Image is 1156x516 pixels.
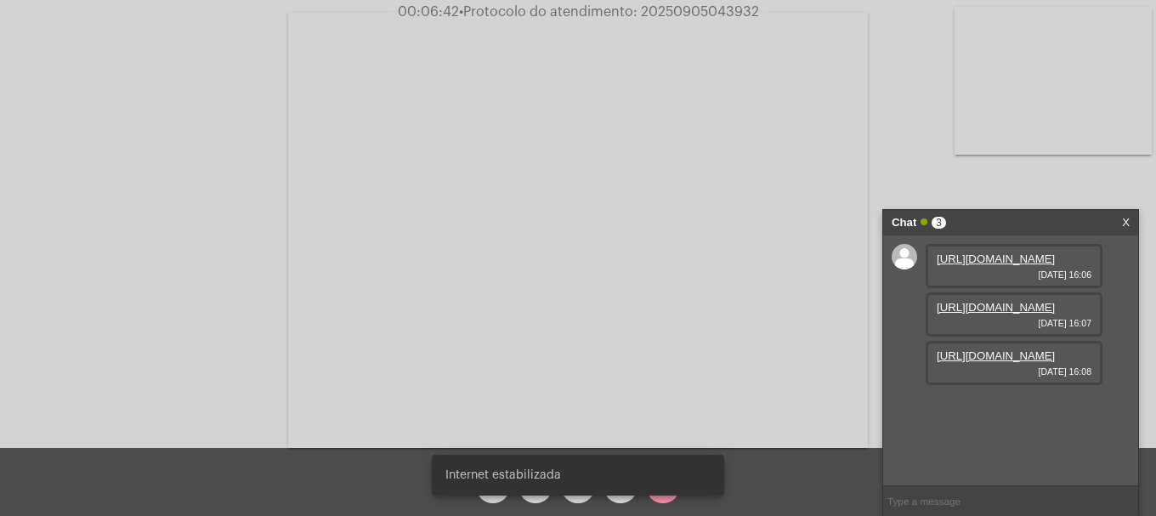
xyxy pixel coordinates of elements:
a: [URL][DOMAIN_NAME] [937,252,1055,265]
span: 00:06:42 [398,5,459,19]
a: [URL][DOMAIN_NAME] [937,349,1055,362]
span: 3 [932,217,946,229]
span: [DATE] 16:07 [937,318,1091,328]
a: X [1122,210,1130,235]
span: [DATE] 16:08 [937,366,1091,377]
input: Type a message [883,486,1138,516]
span: [DATE] 16:06 [937,269,1091,280]
span: Internet estabilizada [445,467,561,484]
span: • [459,5,463,19]
span: Protocolo do atendimento: 20250905043932 [459,5,759,19]
a: [URL][DOMAIN_NAME] [937,301,1055,314]
span: Online [921,218,927,225]
strong: Chat [892,210,916,235]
